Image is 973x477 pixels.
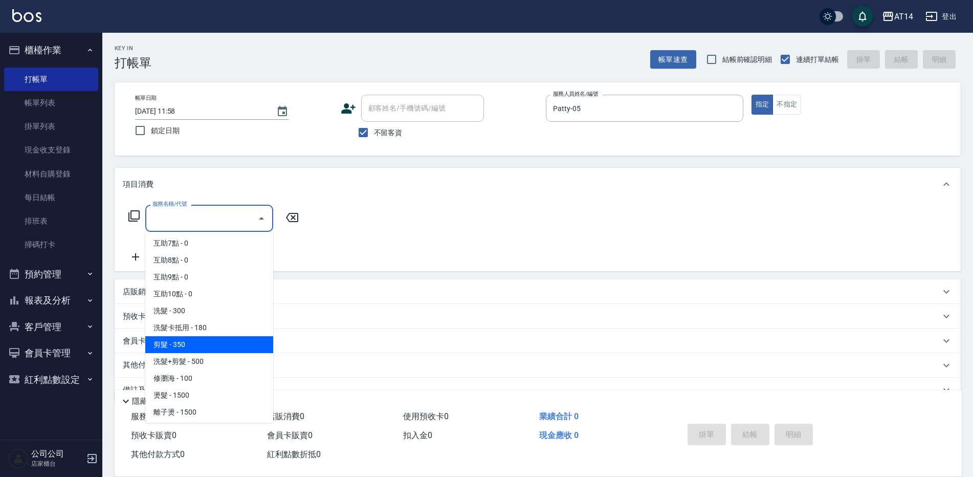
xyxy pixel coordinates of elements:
[722,54,772,65] span: 結帳前確認明細
[151,125,180,136] span: 鎖定日期
[31,449,83,459] h5: 公司公司
[253,210,270,227] button: Close
[403,411,449,421] span: 使用預收卡 0
[4,91,98,115] a: 帳單列表
[123,336,161,346] p: 會員卡銷售
[145,235,273,252] span: 互助7點 - 0
[135,94,157,102] label: 帳單日期
[751,95,773,115] button: 指定
[539,411,579,421] span: 業績合計 0
[145,336,273,353] span: 剪髮 - 350
[878,6,917,27] button: AT14
[123,360,174,371] p: 其他付款方式
[374,127,403,138] span: 不留客資
[115,279,961,304] div: 店販銷售
[921,7,961,26] button: 登出
[145,370,273,387] span: 修瀏海 - 100
[131,430,176,440] span: 預收卡販賣 0
[145,404,273,421] span: 離子燙 - 1500
[123,385,161,396] p: 備註及來源
[135,103,266,120] input: YYYY/MM/DD hh:mm
[115,304,961,329] div: 預收卡販賣
[4,340,98,366] button: 會員卡管理
[145,269,273,286] span: 互助9點 - 0
[131,449,185,459] span: 其他付款方式 0
[145,387,273,404] span: 燙髮 - 1500
[4,366,98,393] button: 紅利點數設定
[145,353,273,370] span: 洗髮+剪髮 - 500
[145,319,273,336] span: 洗髮卡抵用 - 180
[4,115,98,138] a: 掛單列表
[4,68,98,91] a: 打帳單
[4,37,98,63] button: 櫃檯作業
[31,459,83,468] p: 店家櫃台
[4,261,98,288] button: 預約管理
[4,209,98,233] a: 排班表
[852,6,873,27] button: save
[123,287,153,297] p: 店販銷售
[115,353,961,378] div: 其他付款方式
[115,56,151,70] h3: 打帳單
[145,286,273,302] span: 互助10點 - 0
[772,95,801,115] button: 不指定
[796,54,839,65] span: 連續打單結帳
[4,233,98,256] a: 掃碼打卡
[115,329,961,353] div: 會員卡銷售
[539,430,579,440] span: 現金應收 0
[145,302,273,319] span: 洗髮 - 300
[894,10,913,23] div: AT14
[12,9,41,22] img: Logo
[4,314,98,340] button: 客戶管理
[267,449,321,459] span: 紅利點數折抵 0
[131,411,168,421] span: 服務消費 0
[270,99,295,124] button: Choose date, selected date is 2025-09-13
[115,45,151,52] h2: Key In
[4,186,98,209] a: 每日結帳
[123,311,161,322] p: 預收卡販賣
[267,430,313,440] span: 會員卡販賣 0
[403,430,432,440] span: 扣入金 0
[123,179,153,190] p: 項目消費
[4,162,98,186] a: 材料自購登錄
[4,138,98,162] a: 現金收支登錄
[4,287,98,314] button: 報表及分析
[115,168,961,201] div: 項目消費
[145,421,273,438] span: 局部燙2點 - 999
[650,50,696,69] button: 帳單速查
[132,396,178,407] p: 隱藏業績明細
[115,378,961,402] div: 備註及來源
[553,90,598,98] label: 服務人員姓名/編號
[8,448,29,469] img: Person
[145,252,273,269] span: 互助8點 - 0
[267,411,304,421] span: 店販消費 0
[152,200,187,208] label: 服務名稱/代號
